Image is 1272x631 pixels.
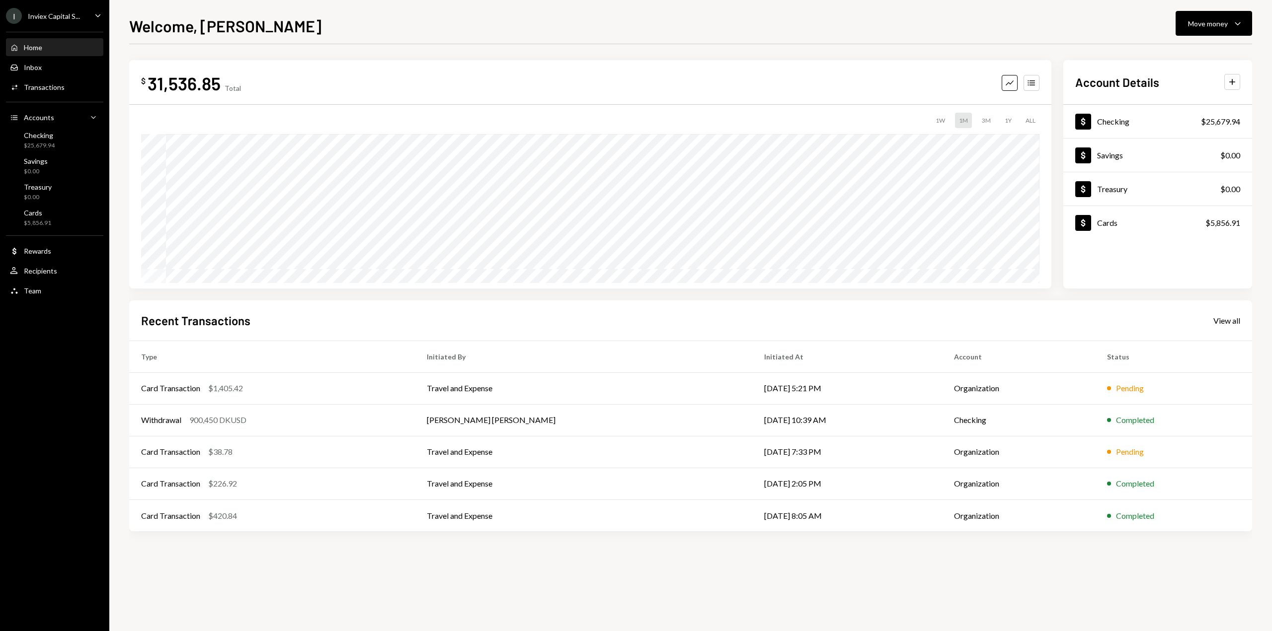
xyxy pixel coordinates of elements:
[942,499,1095,531] td: Organization
[1063,105,1252,138] a: Checking$25,679.94
[141,478,200,490] div: Card Transaction
[752,372,943,404] td: [DATE] 5:21 PM
[189,414,246,426] div: 900,450 DKUSD
[24,193,52,202] div: $0.00
[6,262,103,280] a: Recipients
[6,180,103,204] a: Treasury$0.00
[752,341,943,372] th: Initiated At
[6,281,103,299] a: Team
[208,478,237,490] div: $226.92
[1097,218,1117,227] div: Cards
[1116,414,1154,426] div: Completed
[6,206,103,229] a: Cards$5,856.91
[141,312,250,329] h2: Recent Transactions
[141,446,200,458] div: Card Transaction
[24,131,55,140] div: Checking
[24,183,52,191] div: Treasury
[752,468,943,499] td: [DATE] 2:05 PM
[24,83,65,91] div: Transactions
[24,43,42,52] div: Home
[1116,510,1154,522] div: Completed
[932,113,949,128] div: 1W
[208,446,233,458] div: $38.78
[942,436,1095,468] td: Organization
[24,157,48,165] div: Savings
[6,242,103,260] a: Rewards
[1063,172,1252,206] a: Treasury$0.00
[1116,446,1144,458] div: Pending
[415,372,752,404] td: Travel and Expense
[24,209,51,217] div: Cards
[129,341,415,372] th: Type
[129,16,321,36] h1: Welcome, [PERSON_NAME]
[1220,183,1240,195] div: $0.00
[1097,150,1123,160] div: Savings
[415,436,752,468] td: Travel and Expense
[141,382,200,394] div: Card Transaction
[24,219,51,227] div: $5,856.91
[6,78,103,96] a: Transactions
[752,404,943,436] td: [DATE] 10:39 AM
[141,510,200,522] div: Card Transaction
[6,108,103,126] a: Accounts
[942,372,1095,404] td: Organization
[6,58,103,76] a: Inbox
[1116,382,1144,394] div: Pending
[225,84,241,92] div: Total
[208,382,243,394] div: $1,405.42
[752,499,943,531] td: [DATE] 8:05 AM
[978,113,995,128] div: 3M
[6,38,103,56] a: Home
[1097,117,1129,126] div: Checking
[24,267,57,275] div: Recipients
[6,8,22,24] div: I
[24,63,42,71] div: Inbox
[24,167,48,176] div: $0.00
[24,113,54,122] div: Accounts
[415,468,752,499] td: Travel and Expense
[1176,11,1252,36] button: Move money
[942,468,1095,499] td: Organization
[1205,217,1240,229] div: $5,856.91
[1201,116,1240,128] div: $25,679.94
[415,341,752,372] th: Initiated By
[24,247,51,255] div: Rewards
[955,113,972,128] div: 1M
[1188,18,1228,29] div: Move money
[141,414,181,426] div: Withdrawal
[1063,139,1252,172] a: Savings$0.00
[942,341,1095,372] th: Account
[1095,341,1252,372] th: Status
[1213,316,1240,326] div: View all
[24,286,41,295] div: Team
[148,72,221,94] div: 31,536.85
[1097,184,1127,194] div: Treasury
[141,76,146,86] div: $
[415,499,752,531] td: Travel and Expense
[1220,149,1240,161] div: $0.00
[1075,74,1159,90] h2: Account Details
[752,436,943,468] td: [DATE] 7:33 PM
[28,12,80,20] div: Inviex Capital S...
[415,404,752,436] td: [PERSON_NAME] [PERSON_NAME]
[208,510,237,522] div: $420.84
[942,404,1095,436] td: Checking
[1022,113,1039,128] div: ALL
[1116,478,1154,490] div: Completed
[1063,206,1252,239] a: Cards$5,856.91
[1001,113,1016,128] div: 1Y
[1213,315,1240,326] a: View all
[6,128,103,152] a: Checking$25,679.94
[6,154,103,178] a: Savings$0.00
[24,141,55,150] div: $25,679.94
